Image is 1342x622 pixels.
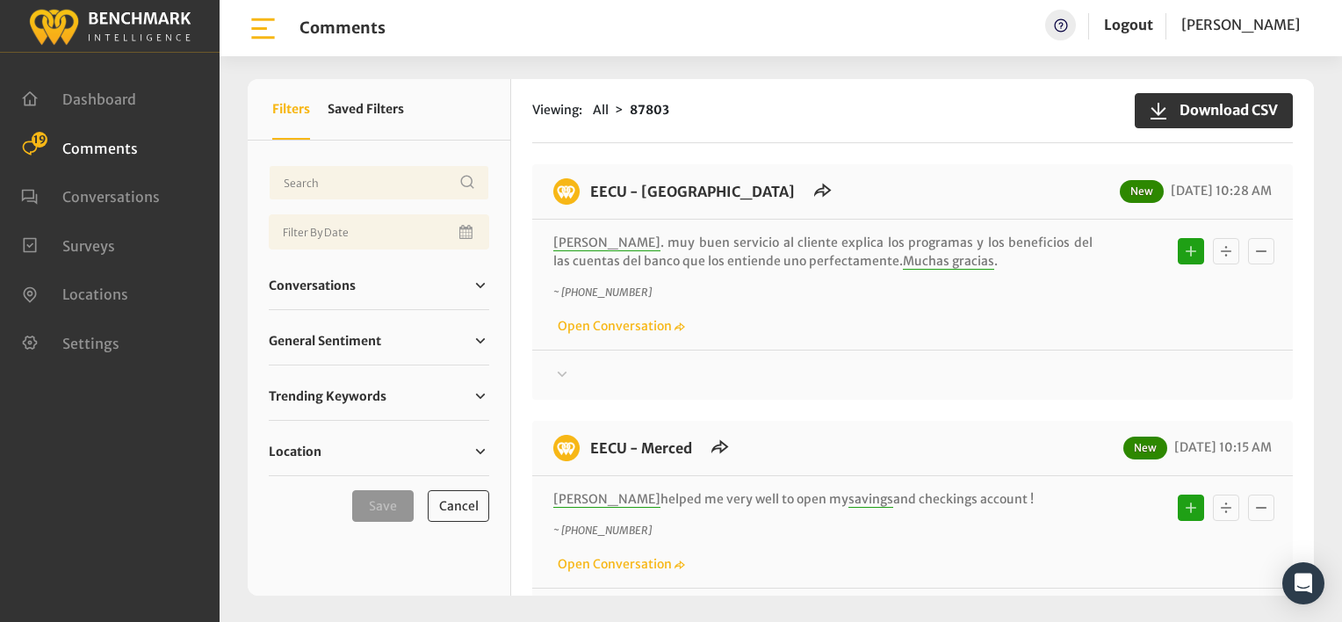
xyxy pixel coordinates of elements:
[299,18,386,38] h1: Comments
[269,165,489,200] input: Username
[428,490,489,522] button: Cancel
[1170,439,1272,455] span: [DATE] 10:15 AM
[269,332,381,351] span: General Sentiment
[593,102,609,118] span: All
[269,214,489,250] input: Date range input field
[21,284,128,301] a: Locations
[269,438,489,465] a: Location
[1166,183,1272,199] span: [DATE] 10:28 AM
[32,132,47,148] span: 19
[62,139,138,156] span: Comments
[62,90,136,108] span: Dashboard
[248,13,278,44] img: bar
[553,318,685,334] a: Open Conversation
[553,556,685,572] a: Open Conversation
[580,178,805,205] h6: EECU - Milburn
[580,435,703,461] h6: EECU - Merced
[21,333,119,351] a: Settings
[1120,180,1164,203] span: New
[269,383,489,409] a: Trending Keywords
[1282,562,1324,604] div: Open Intercom Messenger
[590,183,795,200] a: EECU - [GEOGRAPHIC_DATA]
[62,334,119,351] span: Settings
[62,188,160,206] span: Conversations
[269,277,356,295] span: Conversations
[553,286,652,299] i: ~ [PHONE_NUMBER]
[269,328,489,354] a: General Sentiment
[456,214,479,250] button: Open Calendar
[532,101,582,119] span: Viewing:
[1135,93,1293,128] button: Download CSV
[1181,10,1300,40] a: [PERSON_NAME]
[62,286,128,303] span: Locations
[1104,16,1153,33] a: Logout
[848,491,893,508] span: savings
[1123,437,1167,459] span: New
[590,439,692,457] a: EECU - Merced
[903,253,994,270] span: Muchas gracias
[269,272,489,299] a: Conversations
[269,387,386,406] span: Trending Keywords
[62,236,115,254] span: Surveys
[553,178,580,205] img: benchmark
[1173,234,1279,269] div: Basic example
[553,524,652,537] i: ~ [PHONE_NUMBER]
[272,79,310,140] button: Filters
[21,235,115,253] a: Surveys
[1169,99,1278,120] span: Download CSV
[21,89,136,106] a: Dashboard
[1104,10,1153,40] a: Logout
[553,490,1093,509] p: helped me very well to open my and checkings account !
[21,186,160,204] a: Conversations
[553,491,660,508] span: [PERSON_NAME]
[328,79,404,140] button: Saved Filters
[269,443,321,461] span: Location
[1173,490,1279,525] div: Basic example
[1181,16,1300,33] span: [PERSON_NAME]
[28,4,191,47] img: benchmark
[553,234,1093,271] p: . muy buen servicio al cliente explica los programas y los beneficios del las cuentas del banco q...
[21,138,138,155] a: Comments 19
[553,235,660,251] span: [PERSON_NAME]
[630,102,669,118] strong: 87803
[553,435,580,461] img: benchmark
